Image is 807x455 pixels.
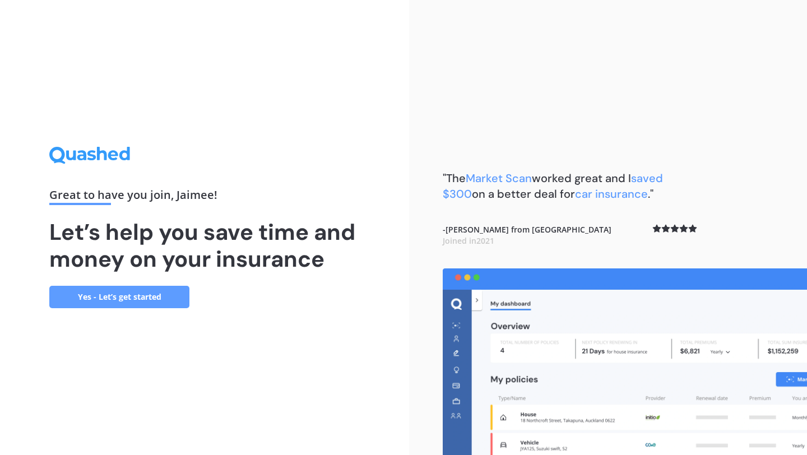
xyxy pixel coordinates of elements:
span: Market Scan [466,171,532,185]
a: Yes - Let’s get started [49,286,189,308]
b: "The worked great and I on a better deal for ." [443,171,663,201]
b: - [PERSON_NAME] from [GEOGRAPHIC_DATA] [443,224,611,246]
h1: Let’s help you save time and money on your insurance [49,219,360,272]
span: saved $300 [443,171,663,201]
span: Joined in 2021 [443,235,494,246]
span: car insurance [575,187,648,201]
img: dashboard.webp [443,268,807,455]
div: Great to have you join , Jaimee ! [49,189,360,205]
